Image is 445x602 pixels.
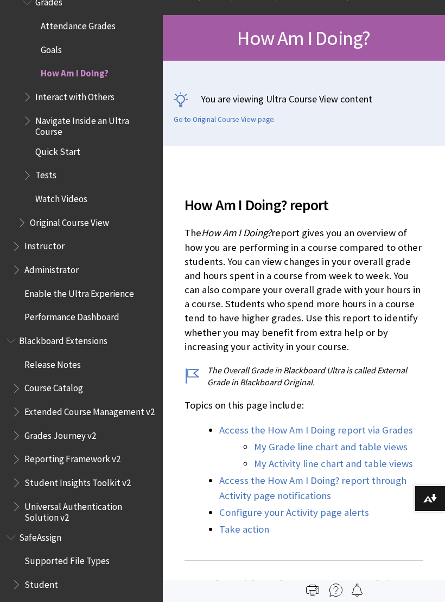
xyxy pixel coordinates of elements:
[24,237,65,252] span: Instructor
[30,213,109,228] span: Original Course View
[185,574,423,597] span: Watch a video about How am I doing?
[254,441,408,454] a: My Grade line chart and table views
[185,226,423,354] p: The report gives you an overview of how you are performing in a course compared to other students...
[24,575,58,590] span: Student
[19,528,61,543] span: SafeAssign
[41,41,62,55] span: Goals
[219,474,406,502] a: Access the How Am I Doing? report through Activity page notifications
[24,474,131,488] span: Student Insights Toolkit v2
[219,424,413,437] a: Access the How Am I Doing report via Grades
[306,584,319,597] img: Print
[24,284,134,299] span: Enable the Ultra Experience
[254,457,413,470] a: My Activity line chart and table views
[35,112,155,137] span: Navigate Inside an Ultra Course
[24,497,155,523] span: Universal Authentication Solution v2
[185,193,423,216] span: How Am I Doing? report
[351,584,364,597] img: Follow this page
[35,88,115,102] span: Interact with Others
[219,506,369,519] a: Configure your Activity page alerts
[24,552,110,567] span: Supported File Types
[41,17,116,31] span: Attendance Grades
[174,92,434,106] p: You are viewing Ultra Course View content
[24,308,119,323] span: Performance Dashboard
[24,355,81,370] span: Release Notes
[41,64,109,79] span: How Am I Doing?
[219,523,269,536] a: Take action
[329,584,342,597] img: More help
[7,332,156,523] nav: Book outline for Blackboard Extensions
[24,426,96,441] span: Grades Journey v2
[19,332,107,346] span: Blackboard Extensions
[24,261,79,275] span: Administrator
[35,166,56,181] span: Tests
[24,450,120,465] span: Reporting Framework v2
[35,143,80,157] span: Quick Start
[24,403,155,417] span: Extended Course Management v2
[185,398,423,412] p: Topics on this page include:
[35,190,87,204] span: Watch Videos
[185,364,423,389] p: The Overall Grade in Blackboard Ultra is called External Grade in Blackboard Original.
[174,115,276,125] a: Go to Original Course View page.
[201,226,271,239] span: How Am I Doing?
[24,379,83,394] span: Course Catalog
[237,25,370,50] span: How Am I Doing?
